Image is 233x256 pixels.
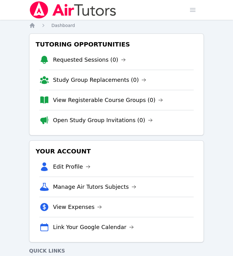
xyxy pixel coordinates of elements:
a: View Registerable Course Groups (0) [53,96,163,104]
a: Dashboard [51,22,75,29]
a: Requested Sessions (0) [53,55,126,64]
h3: Your Account [34,146,199,157]
a: Edit Profile [53,162,90,171]
span: Dashboard [51,23,75,28]
a: Manage Air Tutors Subjects [53,183,136,191]
a: View Expenses [53,203,102,211]
a: Study Group Replacements (0) [53,76,146,84]
nav: Breadcrumb [29,22,204,29]
h3: Tutoring Opportunities [34,39,199,50]
img: Air Tutors [29,1,117,19]
a: Link Your Google Calendar [53,223,134,232]
a: Open Study Group Invitations (0) [53,116,153,125]
h4: Quick Links [29,247,204,255]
